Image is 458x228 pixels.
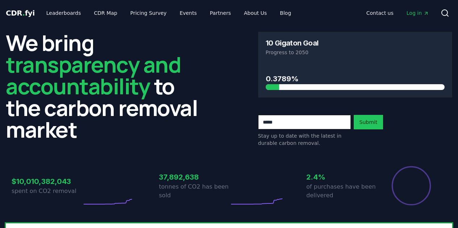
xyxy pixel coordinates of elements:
[12,176,82,187] h3: $10,010,382,043
[361,7,435,20] nav: Main
[41,7,87,20] a: Leaderboards
[238,7,273,20] a: About Us
[274,7,297,20] a: Blog
[361,7,399,20] a: Contact us
[22,9,25,17] span: .
[266,49,445,56] p: Progress to 2050
[125,7,172,20] a: Pricing Survey
[159,182,229,200] p: tonnes of CO2 has been sold
[391,165,432,206] div: Percentage of sales delivered
[159,172,229,182] h3: 37,892,638
[41,7,297,20] nav: Main
[6,9,35,17] span: CDR fyi
[6,8,35,18] a: CDR.fyi
[204,7,237,20] a: Partners
[6,50,181,101] span: transparency and accountability
[6,32,200,140] h2: We bring to the carbon removal market
[266,73,445,84] h3: 0.3789%
[306,182,377,200] p: of purchases have been delivered
[258,132,351,147] p: Stay up to date with the latest in durable carbon removal.
[266,39,319,47] h3: 10 Gigaton Goal
[12,187,82,195] p: spent on CO2 removal
[306,172,377,182] h3: 2.4%
[174,7,202,20] a: Events
[354,115,383,129] button: Submit
[407,9,429,17] span: Log in
[88,7,123,20] a: CDR Map
[401,7,435,20] a: Log in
